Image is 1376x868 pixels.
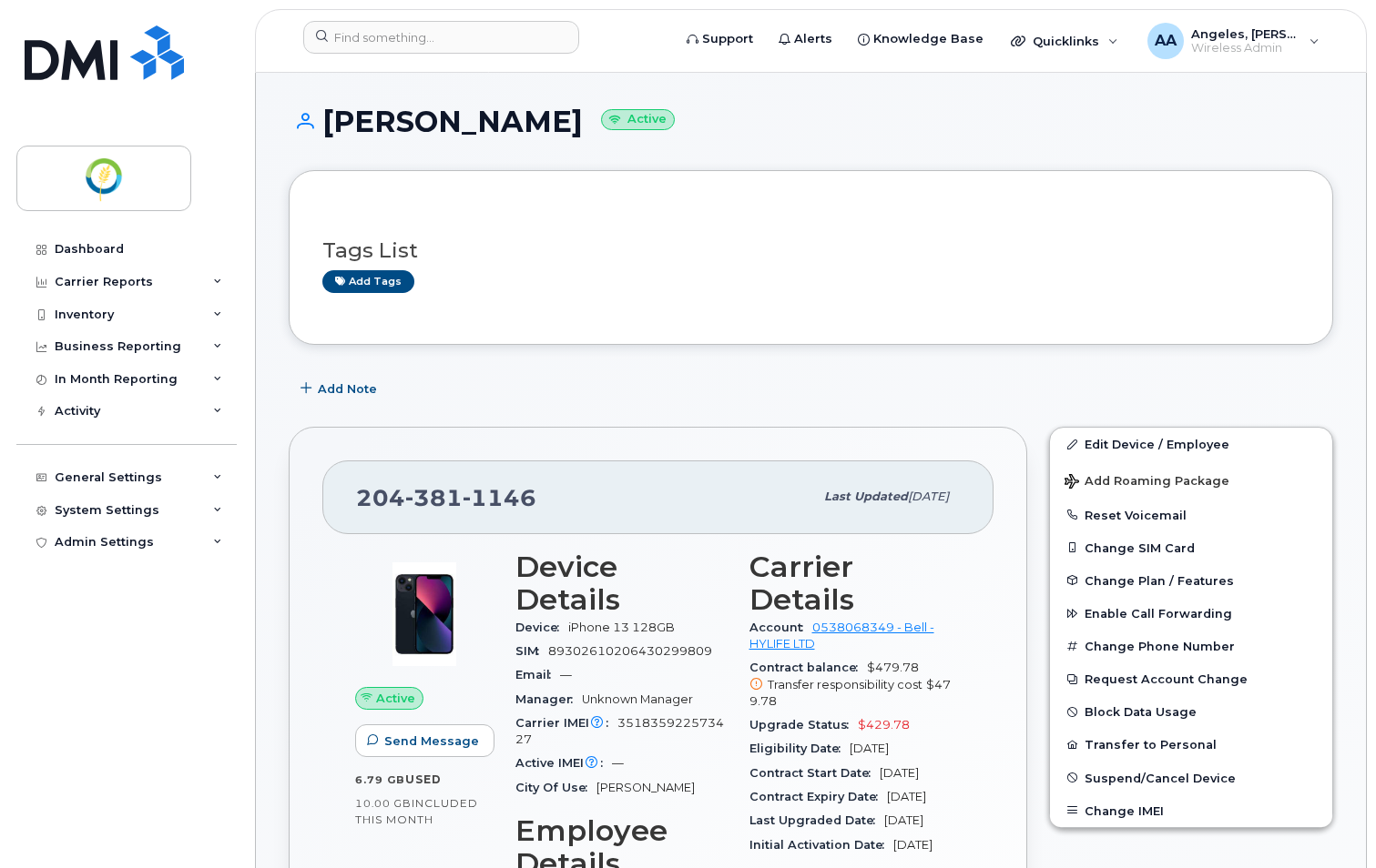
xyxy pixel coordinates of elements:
[560,668,572,681] span: —
[749,766,880,780] span: Contract Start Date
[749,742,850,755] span: Eligibility Date
[1050,461,1332,499] button: Add Roaming Package
[1050,564,1332,597] button: Change Plan / Features
[1050,794,1332,827] button: Change IMEI
[749,813,884,827] span: Last Upgraded Date
[515,644,548,658] span: SIM
[289,372,392,405] button: Add Note
[376,690,415,707] span: Active
[548,644,712,658] span: 89302610206430299809
[515,550,728,616] h3: Device Details
[355,796,478,826] span: included this month
[612,756,624,770] span: —
[515,621,568,634] span: Device
[356,484,536,511] span: 204
[880,766,919,780] span: [DATE]
[289,106,1333,137] h1: [PERSON_NAME]
[405,772,442,786] span: used
[515,668,560,681] span: Email
[1050,499,1332,531] button: Reset Voicemail
[568,621,675,634] span: iPhone 13 128GB
[370,560,479,669] img: image20231002-3703462-1ig824h.jpeg
[463,484,536,511] span: 1146
[1050,531,1332,564] button: Change SIM Card
[515,716,724,746] span: 351835922573427
[887,790,926,803] span: [DATE]
[384,732,479,750] span: Send Message
[884,813,923,827] span: [DATE]
[515,781,596,794] span: City Of Use
[1050,428,1332,460] a: Edit Device / Employee
[1085,607,1232,621] span: Enable Call Forwarding
[601,109,675,130] small: Active
[824,490,908,503] span: Last updated
[749,661,962,710] span: $479.78
[596,781,695,794] span: [PERSON_NAME]
[908,490,949,503] span: [DATE]
[515,716,617,730] span: Carrier IMEI
[749,550,962,616] h3: Carrier Details
[405,484,463,511] span: 381
[1050,630,1332,662] button: Change Phone Number
[1050,762,1332,794] button: Suspend/Cancel Device
[355,797,412,810] span: 10.00 GB
[749,838,893,852] span: Initial Activation Date
[1050,597,1332,630] button: Enable Call Forwarding
[515,692,582,706] span: Manager
[749,661,867,674] span: Contract balance
[318,380,377,398] span: Add Note
[749,718,858,732] span: Upgrade Status
[322,270,414,293] a: Add tags
[749,678,951,708] span: $479.78
[749,621,934,651] a: 0538068349 - Bell - HYLIFE LTD
[1085,771,1236,784] span: Suspend/Cancel Device
[858,718,910,732] span: $429.78
[768,678,922,691] span: Transfer responsibility cost
[1050,662,1332,695] button: Request Account Change
[893,838,933,852] span: [DATE]
[355,724,494,757] button: Send Message
[1050,728,1332,761] button: Transfer to Personal
[1065,474,1229,491] span: Add Roaming Package
[749,621,812,634] span: Account
[322,239,1300,262] h3: Tags List
[1085,573,1234,587] span: Change Plan / Features
[1050,695,1332,728] button: Block Data Usage
[515,756,612,770] span: Active IMEI
[850,742,889,755] span: [DATE]
[749,790,887,803] span: Contract Expiry Date
[355,773,405,786] span: 6.79 GB
[582,692,693,706] span: Unknown Manager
